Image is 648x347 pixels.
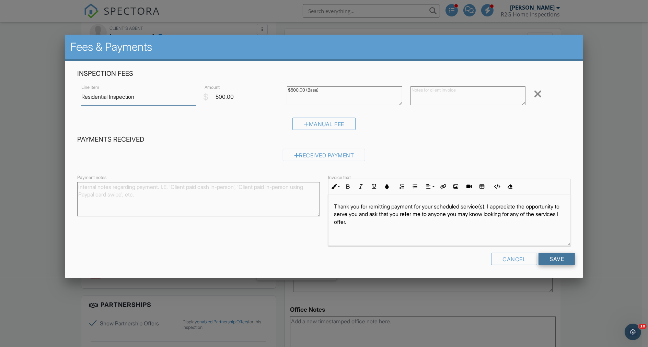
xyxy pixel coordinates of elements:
button: Underline (Ctrl+U) [368,180,381,193]
button: Insert Link (Ctrl+K) [436,180,449,193]
button: Unordered List [408,180,421,193]
h2: Fees & Payments [70,40,578,54]
p: Thank you for remitting payment for your scheduled service(s). I appreciate the opportunity to se... [334,203,565,226]
button: Align [423,180,436,193]
label: Invoice text [328,175,351,181]
div: Cancel [491,253,537,265]
button: Insert Table [475,180,488,193]
div: $ [203,91,208,103]
iframe: Intercom live chat [625,324,641,340]
a: Manual Fee [292,122,356,129]
button: Code View [490,180,503,193]
button: Ordered List [395,180,408,193]
textarea: $500.00 (Base) [287,86,402,105]
div: Manual Fee [292,118,356,130]
h4: Payments Received [77,135,571,144]
button: Insert Image (Ctrl+P) [449,180,462,193]
input: Save [539,253,575,265]
label: Line Item [81,84,99,91]
span: 10 [639,324,647,329]
button: Inline Style [328,180,342,193]
div: Received Payment [283,149,366,161]
button: Clear Formatting [503,180,516,193]
label: Amount [205,84,220,91]
button: Bold (Ctrl+B) [342,180,355,193]
a: Received Payment [283,154,366,160]
button: Italic (Ctrl+I) [355,180,368,193]
label: Payment notes [77,175,106,181]
h4: Inspection Fees [77,69,571,78]
button: Colors [381,180,394,193]
button: Insert Video [462,180,475,193]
